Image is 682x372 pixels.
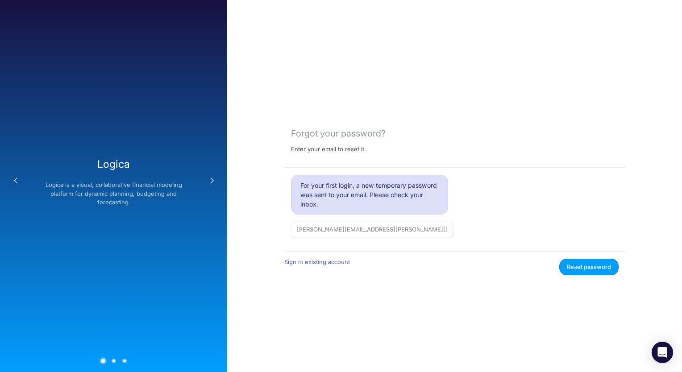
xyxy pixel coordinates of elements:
[43,181,184,207] p: Logica is a visual, collaborative financial modeling platform for dynamic planning, budgeting and...
[122,358,127,363] button: 3
[291,222,453,237] input: Email
[291,175,448,215] div: For your first login, a new temporary password was sent to your email. Please check your inbox.
[111,358,116,363] button: 2
[43,158,184,170] h3: Logica
[203,172,220,190] button: Next
[7,172,25,190] button: Previous
[559,259,619,275] button: Reset password
[284,258,350,265] a: Sign in existing account
[291,128,619,139] div: Forgot your password?
[99,357,107,364] button: 1
[291,146,366,153] p: Enter your email to reset it.
[652,342,673,363] div: Open Intercom Messenger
